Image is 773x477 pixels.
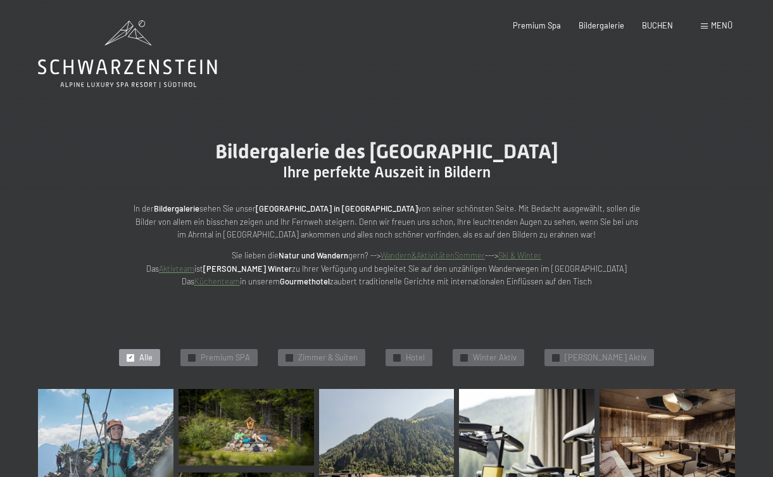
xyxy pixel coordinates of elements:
[190,354,194,361] span: ✓
[129,354,133,361] span: ✓
[513,20,561,30] a: Premium Spa
[139,352,153,364] span: Alle
[406,352,425,364] span: Hotel
[473,352,517,364] span: Winter Aktiv
[154,203,199,213] strong: Bildergalerie
[380,250,485,260] a: Wandern&AktivitätenSommer
[280,276,330,286] strong: Gourmethotel
[159,264,194,274] a: Aktivteam
[134,249,640,288] p: Sie lieben die gern? --> ---> Das ist zu Ihrer Verfügung und begleitet Sie auf den unzähligen Wan...
[565,352,646,364] span: [PERSON_NAME] Aktiv
[194,276,240,286] a: Küchenteam
[498,250,541,260] a: Ski & Winter
[201,352,250,364] span: Premium SPA
[298,352,358,364] span: Zimmer & Suiten
[642,20,673,30] a: BUCHEN
[215,139,558,163] span: Bildergalerie des [GEOGRAPHIC_DATA]
[203,264,292,274] strong: [PERSON_NAME] Winter
[179,389,314,465] img: Bildergalerie
[279,250,348,260] strong: Natur und Wandern
[395,354,399,361] span: ✓
[554,354,558,361] span: ✓
[579,20,624,30] a: Bildergalerie
[711,20,732,30] span: Menü
[462,354,467,361] span: ✓
[287,354,292,361] span: ✓
[283,163,491,181] span: Ihre perfekte Auszeit in Bildern
[256,203,418,213] strong: [GEOGRAPHIC_DATA] in [GEOGRAPHIC_DATA]
[134,202,640,241] p: In der sehen Sie unser von seiner schönsten Seite. Mit Bedacht ausgewählt, sollen die Bilder von ...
